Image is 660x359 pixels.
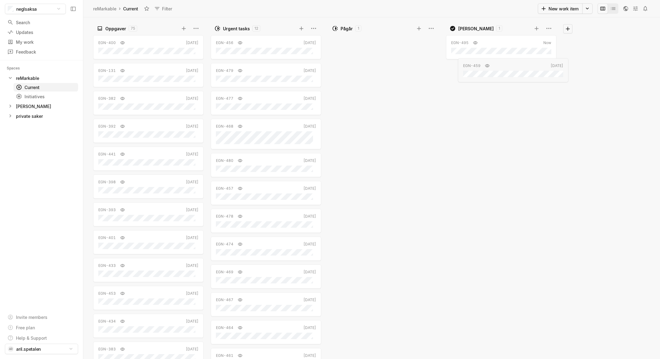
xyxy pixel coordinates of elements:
[129,25,137,32] div: 75
[152,4,176,13] button: Filter
[5,4,66,14] button: neglsaksa
[7,49,76,55] div: Feedback
[13,92,78,101] a: Initiatives
[13,83,78,92] a: Current
[328,33,442,359] div: grid
[538,3,583,14] button: New work item
[16,93,76,100] div: Initiatives
[9,346,13,352] span: AR
[598,3,618,14] div: board and list toggle
[355,25,361,32] div: 1
[16,6,37,12] span: neglsaksa
[93,33,206,359] div: grid
[5,344,78,354] button: ARaril.spetalen
[458,25,494,32] div: [PERSON_NAME]
[7,65,27,71] div: Spaces
[5,323,78,332] a: Free plan
[16,84,76,91] div: Current
[5,112,78,120] a: private saker
[223,25,250,32] div: Urgent tasks
[608,3,618,14] button: Change to mode list_view
[119,6,121,12] div: ›
[211,33,324,359] div: grid
[5,28,78,37] a: Updates
[446,33,559,359] div: grid
[92,5,118,13] a: reMarkable
[5,312,78,322] a: Invite members
[105,25,126,32] div: Oppgaver
[16,335,47,341] div: Help & Support
[7,19,76,26] div: Search
[252,25,260,32] div: 12
[496,25,502,32] div: 1
[16,314,47,320] div: Invite members
[5,102,78,110] a: [PERSON_NAME]
[16,75,39,81] div: reMarkable
[598,3,608,14] button: Change to mode board_view
[16,346,41,352] span: aril.spetalen
[16,324,35,331] div: Free plan
[7,39,76,45] div: My work
[5,37,78,47] a: My work
[122,5,139,13] div: Current
[5,18,78,27] a: Search
[16,103,51,110] div: [PERSON_NAME]
[5,74,78,82] a: reMarkable
[5,47,78,56] a: Feedback
[16,113,43,119] div: private saker
[341,25,353,32] div: Pågår
[7,29,76,36] div: Updates
[93,6,116,12] div: reMarkable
